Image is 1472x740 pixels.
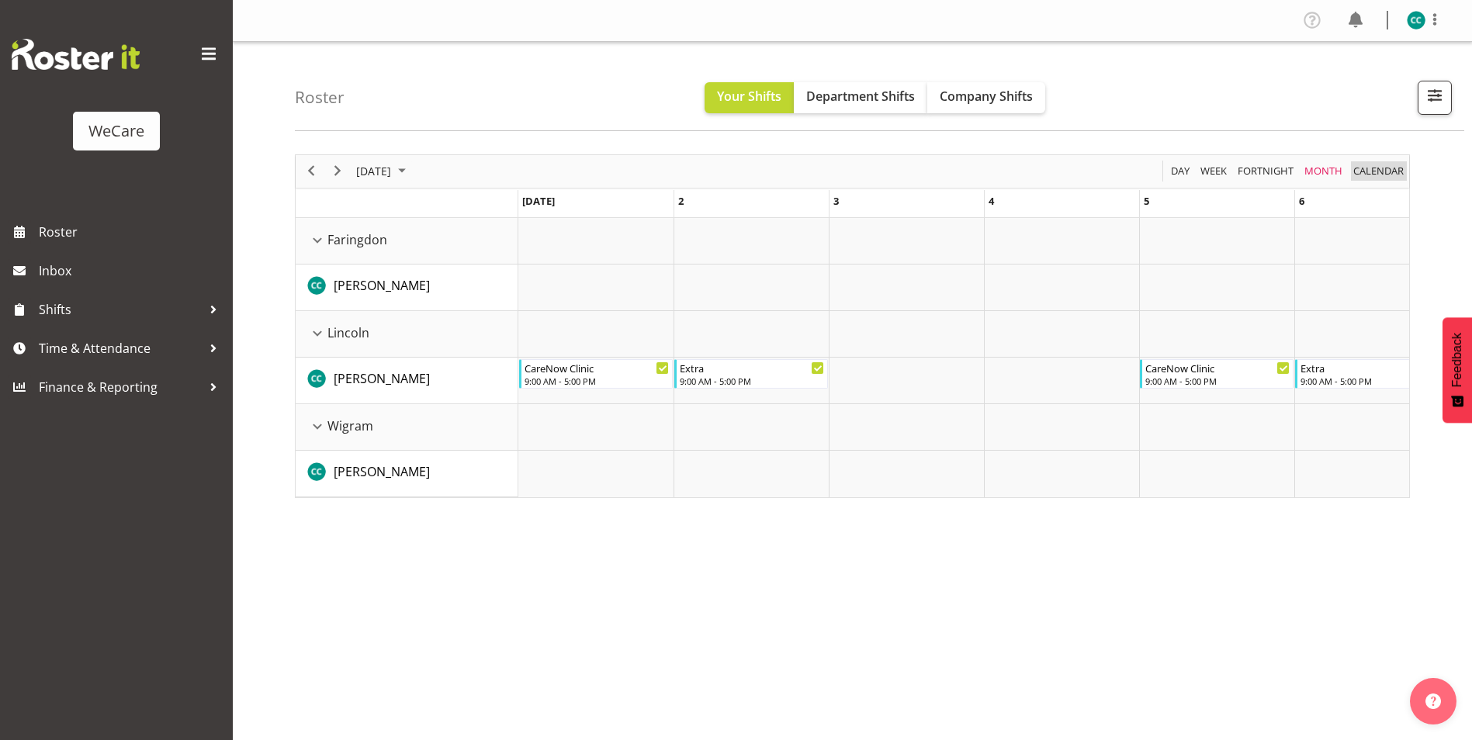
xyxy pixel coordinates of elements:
button: Department Shifts [794,82,927,113]
span: Feedback [1450,333,1464,387]
span: Shifts [39,298,202,321]
span: Sunday, May 4, 2025 [989,194,994,208]
div: Extra [1301,360,1445,375]
button: Timeline Month [1302,161,1346,181]
img: help-xxl-2.png [1425,693,1441,709]
button: Previous [301,161,322,181]
span: Time & Attendance [39,337,202,360]
span: Wigram [327,417,373,435]
button: Your Shifts [705,82,794,113]
span: Saturday, May 3, 2025 [833,194,839,208]
div: CareNow Clinic [525,360,669,375]
span: Your Shifts [717,88,781,105]
span: calendar [1352,161,1405,181]
span: Tuesday, May 6, 2025 [1299,194,1304,208]
span: [DATE] [355,161,393,181]
span: Thursday, May 1, 2025 [522,194,555,208]
img: Rosterit website logo [12,39,140,70]
span: Fortnight [1236,161,1295,181]
span: Lincoln [327,323,369,342]
span: Month [1303,161,1344,181]
span: Faringdon [327,230,387,249]
span: [PERSON_NAME] [334,463,430,480]
div: previous period [298,155,324,188]
h4: Roster [295,88,345,106]
td: Charlotte Courtney resource [296,265,518,311]
button: Company Shifts [927,82,1045,113]
button: Timeline Day [1169,161,1193,181]
span: Inbox [39,259,225,282]
span: Monday, May 5, 2025 [1144,194,1149,208]
span: Company Shifts [940,88,1033,105]
a: [PERSON_NAME] [334,369,430,388]
span: Week [1199,161,1228,181]
div: May 2025 [351,155,415,188]
div: WeCare [88,119,144,143]
button: Timeline Week [1198,161,1230,181]
button: Month [1351,161,1407,181]
button: May 2025 [354,161,413,181]
div: Charlotte Courtney"s event - Extra Begin From Friday, May 2, 2025 at 9:00:00 AM GMT+12:00 Ends At... [674,359,828,389]
span: Department Shifts [806,88,915,105]
td: Wigram resource [296,404,518,451]
div: 9:00 AM - 5:00 PM [680,375,824,387]
button: Feedback - Show survey [1443,317,1472,423]
td: Faringdon resource [296,218,518,265]
div: next period [324,155,351,188]
div: Charlotte Courtney"s event - CareNow Clinic Begin From Monday, May 5, 2025 at 9:00:00 AM GMT+12:0... [1140,359,1294,389]
td: Lincoln resource [296,311,518,358]
button: Filter Shifts [1418,81,1452,115]
div: Charlotte Courtney"s event - Extra Begin From Tuesday, May 6, 2025 at 9:00:00 AM GMT+12:00 Ends A... [1295,359,1449,389]
td: Charlotte Courtney resource [296,451,518,497]
div: of May 2025 [295,154,1410,498]
div: 9:00 AM - 5:00 PM [525,375,669,387]
button: Next [327,161,348,181]
div: CareNow Clinic [1145,360,1290,375]
div: Extra [680,360,824,375]
td: Charlotte Courtney resource [296,358,518,404]
div: 9:00 AM - 5:00 PM [1145,375,1290,387]
span: Day [1169,161,1191,181]
span: [PERSON_NAME] [334,277,430,294]
span: Friday, May 2, 2025 [678,194,684,208]
a: [PERSON_NAME] [334,462,430,481]
span: Roster [39,220,225,244]
button: Fortnight [1235,161,1297,181]
img: charlotte-courtney11007.jpg [1407,11,1425,29]
div: 9:00 AM - 5:00 PM [1301,375,1445,387]
span: Finance & Reporting [39,375,202,399]
span: [PERSON_NAME] [334,370,430,387]
div: Charlotte Courtney"s event - CareNow Clinic Begin From Thursday, May 1, 2025 at 9:00:00 AM GMT+12... [519,359,673,389]
a: [PERSON_NAME] [334,276,430,295]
